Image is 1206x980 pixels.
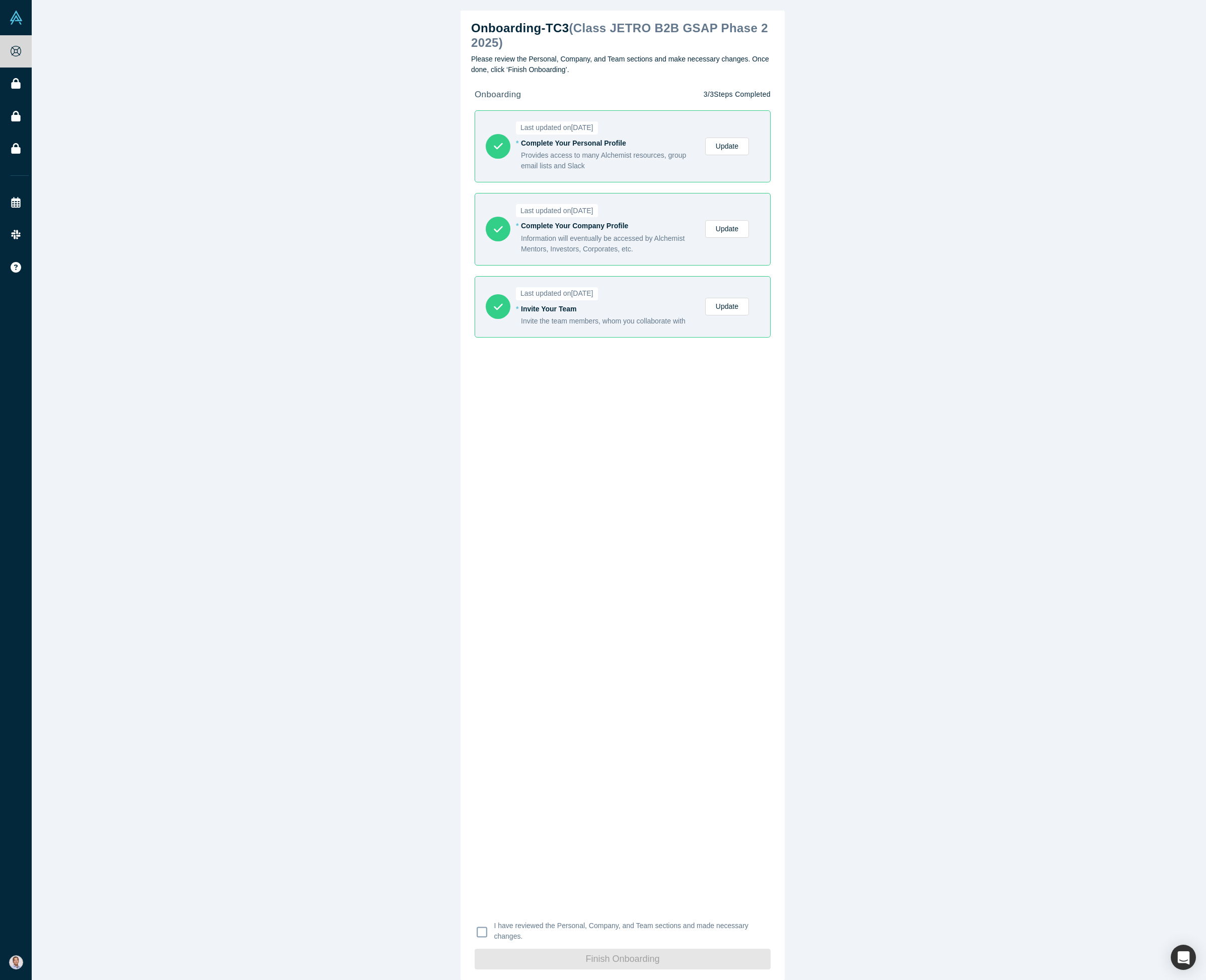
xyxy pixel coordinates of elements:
div: Provides access to many Alchemist resources, group email lists and Slack [521,150,695,171]
strong: onboarding [475,90,521,99]
a: Update [705,220,749,238]
div: Invite the team members, whom you collaborate with [521,316,695,326]
img: Alchemist Vault Logo [9,11,23,25]
button: Finish Onboarding [475,949,771,969]
span: Last updated on [DATE] [516,204,598,217]
p: 3 / 3 Steps Completed [704,89,771,100]
div: Invite Your Team [521,304,695,314]
div: Complete Your Personal Profile [521,138,695,149]
p: I have reviewed the Personal, Company, and Team sections and made necessary changes. [494,921,764,942]
p: Please review the Personal, Company, and Team sections and make necessary changes. Once done, cli... [471,54,774,75]
a: Update [705,138,749,155]
a: Update [705,298,749,315]
img: Yoshito Sudo's Account [9,955,23,969]
div: Information will eventually be accessed by Alchemist Mentors, Investors, Corporates, etc. [521,233,695,254]
span: ( Class JETRO B2B GSAP Phase 2 2025 ) [471,21,768,49]
span: Last updated on [DATE] [516,121,598,135]
span: Last updated on [DATE] [516,287,598,300]
div: Complete Your Company Profile [521,221,695,231]
h2: Onboarding - TC3 [471,21,774,50]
